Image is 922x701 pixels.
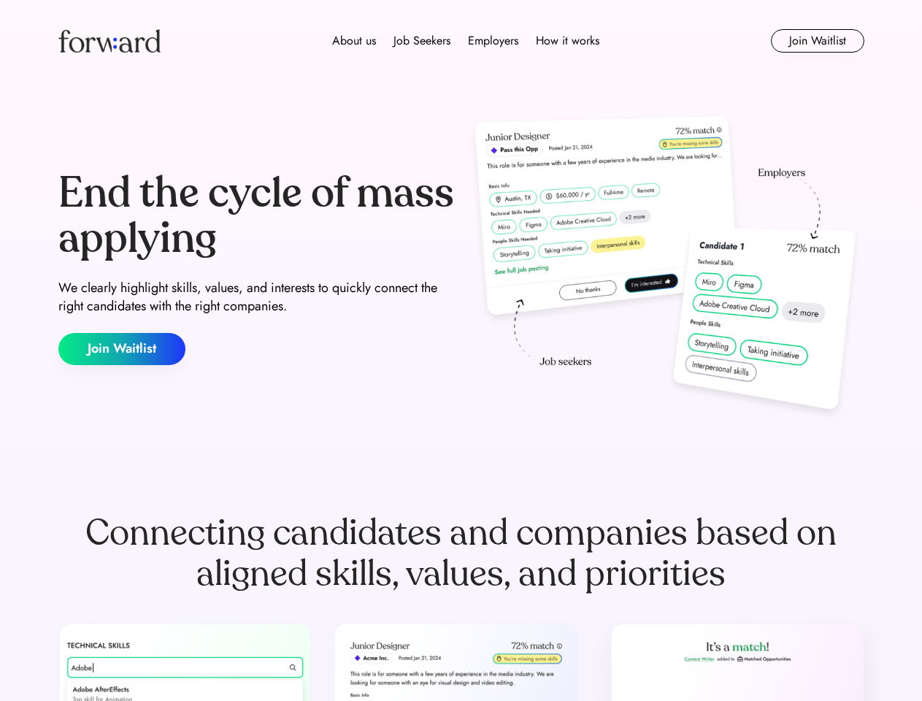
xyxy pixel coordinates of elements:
img: hero-image.png [467,111,864,425]
div: Job Seekers [393,32,450,50]
div: End the cycle of mass applying [58,171,456,261]
div: Connecting candidates and companies based on aligned skills, values, and priorities [58,513,864,594]
button: Join Waitlist [771,29,864,53]
img: Forward logo [58,29,161,53]
div: We clearly highlight skills, values, and interests to quickly connect the right candidates with t... [58,279,456,315]
button: Join Waitlist [58,333,185,365]
div: About us [332,32,376,50]
div: Employers [468,32,518,50]
div: How it works [536,32,599,50]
